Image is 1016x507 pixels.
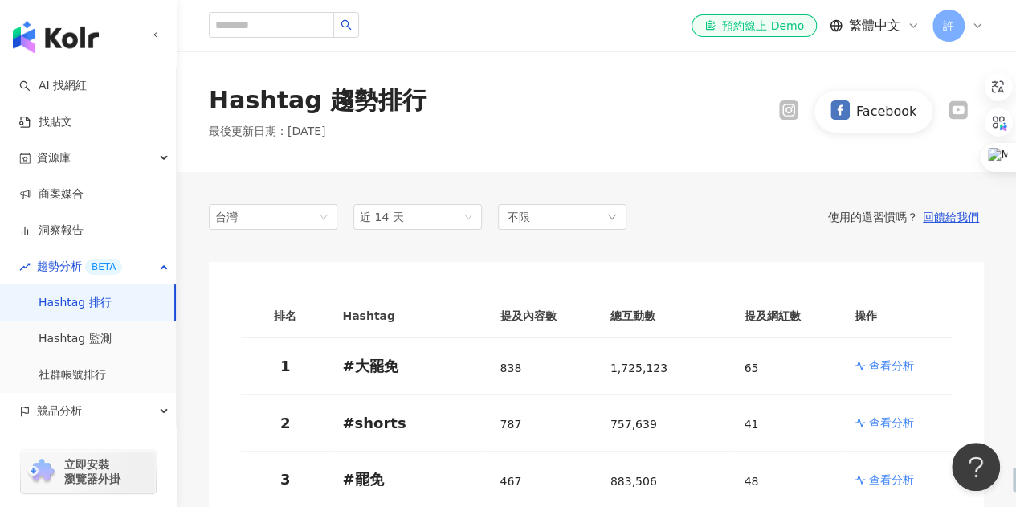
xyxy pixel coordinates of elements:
[19,78,87,94] a: searchAI 找網紅
[37,393,82,429] span: 競品分析
[610,418,657,431] span: 757,639
[842,294,952,338] th: 操作
[869,358,914,374] p: 查看分析
[85,259,122,275] div: BETA
[744,418,758,431] span: 41
[869,415,914,431] p: 查看分析
[241,294,329,338] th: 排名
[704,18,804,34] div: 預約線上 Demo
[360,211,404,223] span: 近 14 天
[37,140,71,176] span: 資源庫
[731,294,841,338] th: 提及網紅數
[744,362,758,374] span: 65
[342,356,474,376] p: # 大罷免
[952,443,1000,491] iframe: Help Scout Beacon - Open
[37,248,122,284] span: 趨勢分析
[744,475,758,488] span: 48
[209,84,426,117] div: Hashtag 趨勢排行
[610,362,667,374] span: 1,725,123
[19,114,72,130] a: 找貼文
[943,17,954,35] span: 許
[19,223,84,239] a: 洞察報告
[692,14,817,37] a: 預約線上 Demo
[64,457,120,486] span: 立即安裝 瀏覽器外掛
[626,210,984,224] div: 使用的還習慣嗎？
[21,450,156,493] a: chrome extension立即安裝 瀏覽器外掛
[342,413,474,433] p: # shorts
[500,475,521,488] span: 467
[26,459,57,485] img: chrome extension
[215,205,267,229] div: 台灣
[610,475,657,488] span: 883,506
[39,367,106,383] a: 社群帳號排行
[13,21,99,53] img: logo
[918,210,984,224] button: 回饋給我們
[500,418,521,431] span: 787
[329,294,487,338] th: Hashtag
[856,103,916,121] div: Facebook
[254,413,316,433] p: 2
[500,362,521,374] span: 838
[855,472,939,488] a: 查看分析
[39,295,112,311] a: Hashtag 排行
[254,469,316,489] p: 3
[607,212,617,222] span: down
[508,208,530,226] span: 不限
[598,294,732,338] th: 總互動數
[849,17,900,35] span: 繁體中文
[209,124,426,140] p: 最後更新日期 ： [DATE]
[19,261,31,272] span: rise
[39,331,112,347] a: Hashtag 監測
[855,415,939,431] a: 查看分析
[341,19,352,31] span: search
[342,469,474,489] p: # 罷免
[855,358,939,374] a: 查看分析
[869,472,914,488] p: 查看分析
[487,294,597,338] th: 提及內容數
[254,356,316,376] p: 1
[19,186,84,202] a: 商案媒合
